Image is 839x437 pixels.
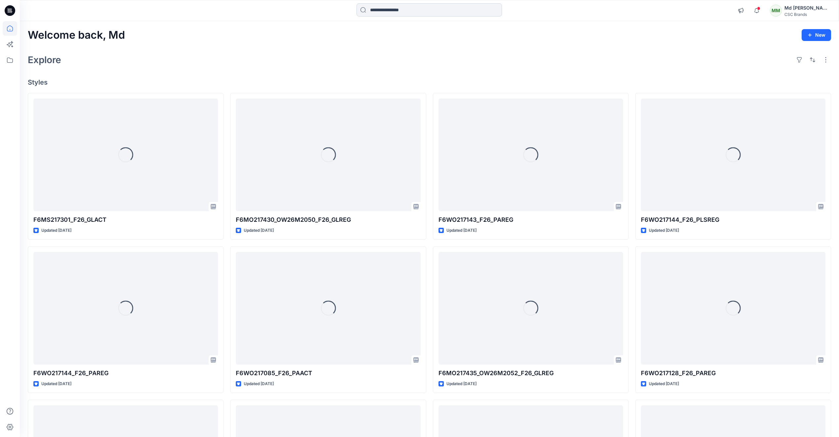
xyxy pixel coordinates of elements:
[649,227,679,234] p: Updated [DATE]
[770,5,782,17] div: MM
[641,215,825,224] p: F6WO217144_F26_PLSREG
[28,29,125,41] h2: Welcome back, Md
[649,380,679,387] p: Updated [DATE]
[439,369,623,378] p: F6MO217435_OW26M2052_F26_GLREG
[784,4,831,12] div: Md [PERSON_NAME]
[446,227,477,234] p: Updated [DATE]
[33,369,218,378] p: F6WO217144_F26_PAREG
[28,78,831,86] h4: Styles
[41,380,71,387] p: Updated [DATE]
[236,369,420,378] p: F6WO217085_F26_PAACT
[28,55,61,65] h2: Explore
[41,227,71,234] p: Updated [DATE]
[784,12,831,17] div: CSC Brands
[33,215,218,224] p: F6MS217301_F26_GLACT
[802,29,831,41] button: New
[244,380,274,387] p: Updated [DATE]
[641,369,825,378] p: F6WO217128_F26_PAREG
[446,380,477,387] p: Updated [DATE]
[439,215,623,224] p: F6WO217143_F26_PAREG
[244,227,274,234] p: Updated [DATE]
[236,215,420,224] p: F6MO217430_OW26M2050_F26_GLREG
